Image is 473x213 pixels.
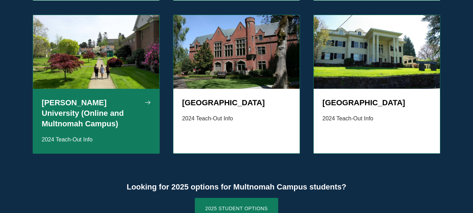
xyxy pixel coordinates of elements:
[182,98,291,108] h5: [GEOGRAPHIC_DATA]
[103,182,370,192] h5: Looking for 2025 options for Multnomah Campus students?
[173,15,300,89] img: By born1945 from Hillsboro, Oregon, USA - Marsh Hall, Pacific University, CC BY 2.0, https://comm...
[322,114,432,124] p: 2024 Teach-Out Info
[173,15,300,154] a: By born1945 from Hillsboro, Oregon, USA - Marsh Hall, Pacific University, CC BY 2.0, https://comm...
[42,98,151,129] h5: [PERSON_NAME] University (Online and Multnomah Campus)
[314,15,440,89] img: Western Seminary
[42,135,151,145] p: 2024 Teach-Out Info
[33,15,160,154] a: Campus Tour [PERSON_NAME] University (Online and Multnomah Campus) 2024 Teach-Out Info
[33,15,160,89] img: Campus Tour
[182,114,291,124] p: 2024 Teach-Out Info
[322,98,432,108] h5: [GEOGRAPHIC_DATA]
[313,15,441,154] a: By M.O. Stevens - Own work, CC BY-SA 3.0, https://commons.wikimedia.org/w/index.php?curid=1920983...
